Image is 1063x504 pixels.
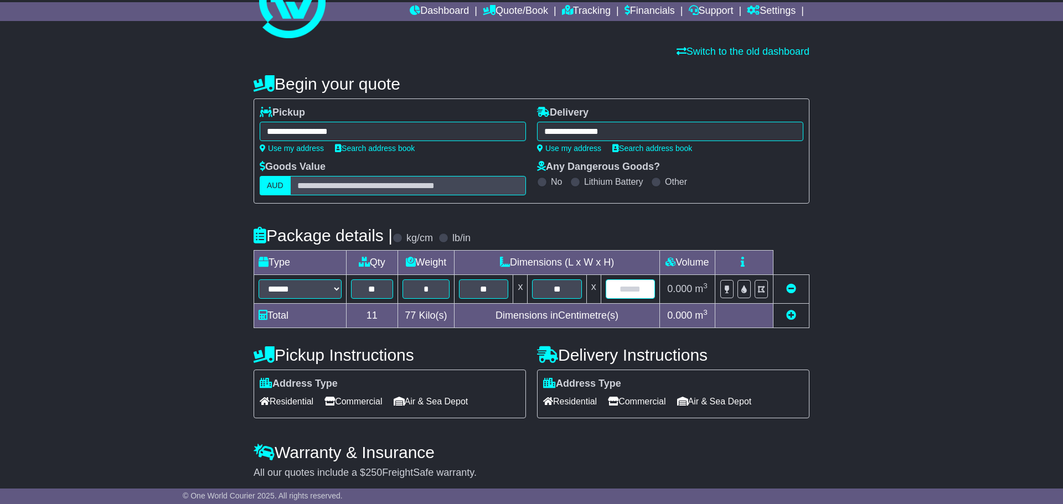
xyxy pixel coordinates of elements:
h4: Warranty & Insurance [254,443,809,461]
label: Any Dangerous Goods? [537,161,660,173]
h4: Package details | [254,226,393,245]
span: 0.000 [667,310,692,321]
sup: 3 [703,308,708,316]
span: m [695,283,708,294]
span: Air & Sea Depot [394,393,468,410]
label: Lithium Battery [584,176,643,187]
a: Financials [625,2,675,21]
td: Total [254,304,347,328]
span: Commercial [324,393,382,410]
sup: 3 [703,282,708,290]
label: AUD [260,176,291,195]
a: Dashboard [410,2,469,21]
td: x [513,275,528,304]
label: Delivery [537,107,589,119]
span: Air & Sea Depot [677,393,752,410]
label: No [551,176,562,187]
span: Residential [260,393,313,410]
label: Goods Value [260,161,326,173]
a: Search address book [612,144,692,153]
label: lb/in [452,232,471,245]
h4: Pickup Instructions [254,346,526,364]
span: m [695,310,708,321]
a: Quote/Book [483,2,548,21]
a: Search address book [335,144,415,153]
td: x [586,275,601,304]
td: Volume [659,251,715,275]
a: Remove this item [786,283,796,294]
td: Dimensions in Centimetre(s) [455,304,660,328]
span: 250 [365,467,382,478]
a: Support [689,2,734,21]
h4: Delivery Instructions [537,346,809,364]
label: Pickup [260,107,305,119]
td: 11 [347,304,398,328]
span: 77 [405,310,416,321]
a: Switch to the old dashboard [677,46,809,57]
a: Tracking [562,2,611,21]
span: Residential [543,393,597,410]
label: Address Type [543,378,621,390]
label: kg/cm [406,232,433,245]
span: Commercial [608,393,665,410]
td: Kilo(s) [398,304,455,328]
span: © One World Courier 2025. All rights reserved. [183,491,343,500]
div: All our quotes include a $ FreightSafe warranty. [254,467,809,479]
a: Use my address [260,144,324,153]
td: Dimensions (L x W x H) [455,251,660,275]
a: Add new item [786,310,796,321]
a: Use my address [537,144,601,153]
label: Other [665,176,687,187]
td: Qty [347,251,398,275]
h4: Begin your quote [254,75,809,93]
a: Settings [747,2,796,21]
label: Address Type [260,378,338,390]
td: Weight [398,251,455,275]
span: 0.000 [667,283,692,294]
td: Type [254,251,347,275]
